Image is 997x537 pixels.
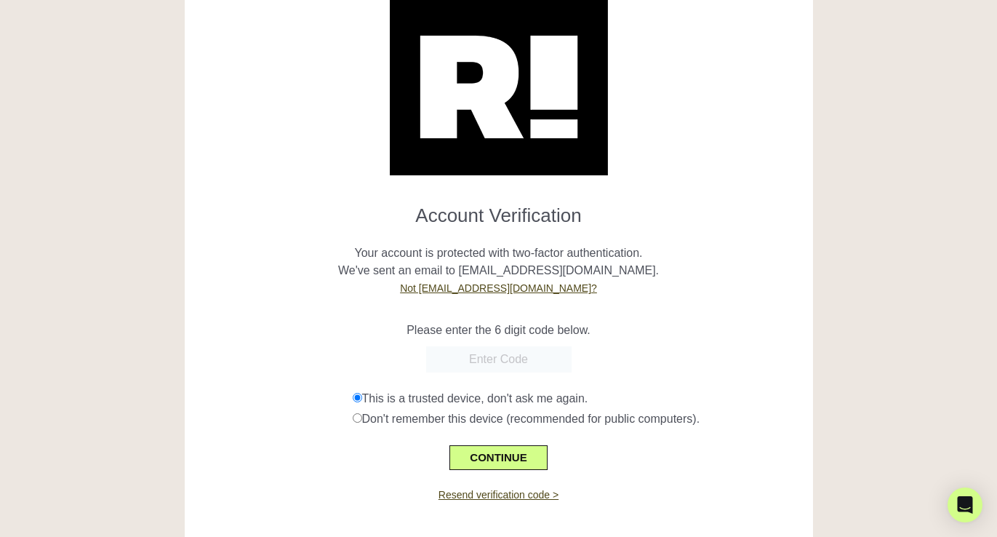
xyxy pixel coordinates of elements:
[439,489,558,501] a: Resend verification code >
[400,282,597,294] a: Not [EMAIL_ADDRESS][DOMAIN_NAME]?
[449,445,547,470] button: CONTINUE
[353,410,802,428] div: Don't remember this device (recommended for public computers).
[426,346,572,373] input: Enter Code
[196,227,802,297] p: Your account is protected with two-factor authentication. We've sent an email to [EMAIL_ADDRESS][...
[948,488,982,522] div: Open Intercom Messenger
[196,322,802,339] p: Please enter the 6 digit code below.
[353,390,802,407] div: This is a trusted device, don't ask me again.
[196,193,802,227] h1: Account Verification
